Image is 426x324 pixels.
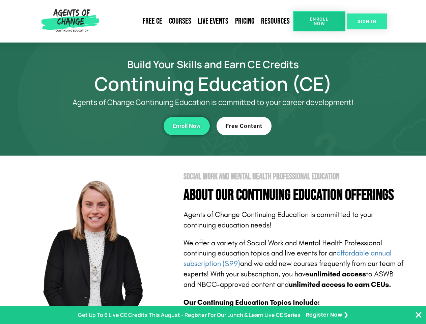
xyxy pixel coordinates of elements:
button: Close Banner [415,311,423,319]
span: Free Content [226,123,262,129]
a: SIGN IN [347,13,387,29]
b: unlimited access to earn CEUs. [289,280,391,289]
h4: About Our Continuing Education Offerings [183,188,405,203]
p: We offer a variety of Social Work and Mental Health Professional continuing education topics and ... [183,238,405,290]
a: Live Events [195,13,232,29]
span: SIGN IN [358,19,376,24]
p: Get Up To 6 Live CE Credits This August - Register For Our Lunch & Learn Live CE Series [78,310,301,320]
a: Pricing [232,13,258,29]
p: Agents of Change Continuing Education is committed to your career development! [48,98,378,107]
a: Courses [166,13,195,29]
a: Enroll Now [164,117,210,135]
b: unlimited access [309,270,366,278]
span: Agents of Change Continuing Education is committed to your continuing education needs! [183,210,373,230]
h1: Continuing Education (CE) [21,76,405,91]
a: Free Content [217,117,272,135]
h2: Social Work and Mental Health Professional Education [183,172,405,181]
a: Enroll Now [293,11,345,31]
span: Enroll Now [173,123,201,129]
h2: Build Your Skills and Earn CE Credits [21,59,405,69]
span: Enroll Now [304,17,335,26]
a: Resources [258,13,293,29]
b: Our Continuing Education Topics Include: [183,298,320,307]
a: Free CE [139,13,166,29]
a: Register Now ❯ [306,310,348,320]
nav: Menu [102,13,293,29]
